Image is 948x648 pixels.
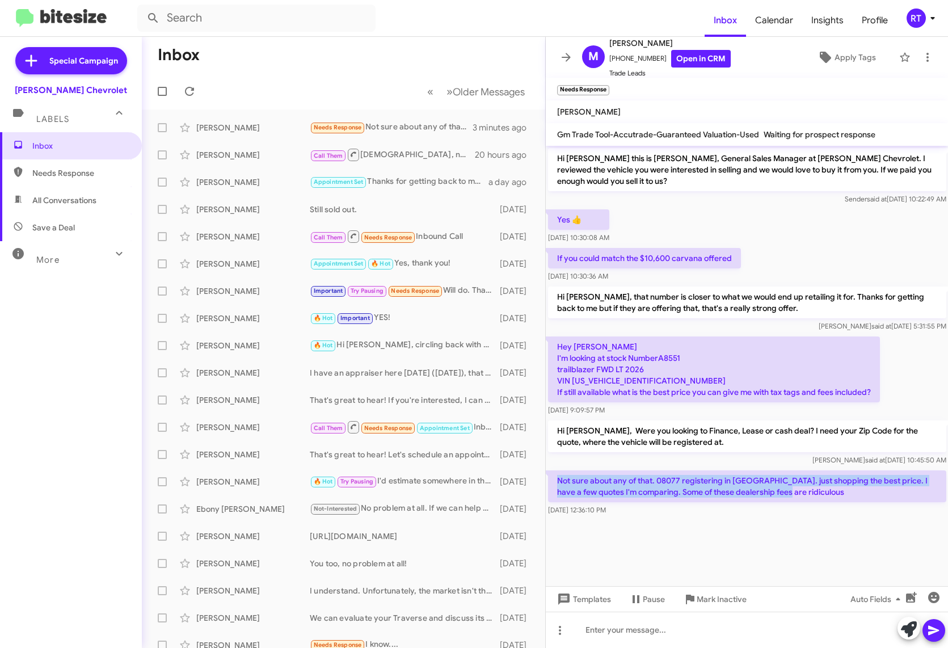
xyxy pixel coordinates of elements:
[196,585,310,596] div: [PERSON_NAME]
[196,367,310,378] div: [PERSON_NAME]
[746,4,802,37] a: Calendar
[310,229,498,243] div: Inbound Call
[314,124,362,131] span: Needs Response
[498,422,536,433] div: [DATE]
[36,114,69,124] span: Labels
[32,195,96,206] span: All Conversations
[421,80,532,103] nav: Page navigation example
[310,148,475,162] div: [DEMOGRAPHIC_DATA], no oath like that! My goal is just to help people find the right vehicle that...
[196,531,310,542] div: [PERSON_NAME]
[850,589,905,609] span: Auto Fields
[557,107,621,117] span: [PERSON_NAME]
[555,589,611,609] span: Templates
[314,478,333,485] span: 🔥 Hot
[548,336,880,402] p: Hey [PERSON_NAME] I'm looking at stock NumberA8551 trailblazer FWD LT 2026 VIN [US_VEHICLE_IDENTI...
[671,50,731,68] a: Open in CRM
[764,129,875,140] span: Waiting for prospect response
[548,209,609,230] p: Yes 👍
[498,285,536,297] div: [DATE]
[498,558,536,569] div: [DATE]
[314,260,364,267] span: Appointment Set
[498,612,536,624] div: [DATE]
[871,322,891,330] span: said at
[609,68,731,79] span: Trade Leads
[548,470,946,502] p: Not sure about any of that. 08077 registering in [GEOGRAPHIC_DATA]. just shopping the best price....
[705,4,746,37] a: Inbox
[158,46,200,64] h1: Inbox
[498,394,536,406] div: [DATE]
[609,50,731,68] span: [PHONE_NUMBER]
[866,195,886,203] span: said at
[310,531,498,542] div: [URL][DOMAIN_NAME]
[196,340,310,351] div: [PERSON_NAME]
[835,47,876,68] span: Apply Tags
[364,424,412,432] span: Needs Response
[310,449,498,460] div: That's great to hear! Let's schedule an appointment to discuss the details and assess your Silver...
[196,231,310,242] div: [PERSON_NAME]
[427,85,433,99] span: «
[32,167,129,179] span: Needs Response
[548,287,946,318] p: Hi [PERSON_NAME], that number is closer to what we would end up retailing it for. Thanks for gett...
[310,367,498,378] div: I have an appraiser here [DATE] ([DATE]), that work?
[674,589,756,609] button: Mark Inactive
[310,502,498,515] div: No problem at all. If we can help with anything in the future, please let us know!
[196,149,310,161] div: [PERSON_NAME]
[340,314,370,322] span: Important
[498,340,536,351] div: [DATE]
[446,85,453,99] span: »
[498,367,536,378] div: [DATE]
[498,503,536,515] div: [DATE]
[799,47,894,68] button: Apply Tags
[196,449,310,460] div: [PERSON_NAME]
[557,129,759,140] span: Gm Trade Tool-Accutrade-Guaranteed Valuation-Used
[907,9,926,28] div: RT
[32,140,129,152] span: Inbox
[196,122,310,133] div: [PERSON_NAME]
[310,312,498,325] div: YES!
[310,121,473,134] div: Not sure about any of that. 08077 registering in [GEOGRAPHIC_DATA]. just shopping the best price....
[310,394,498,406] div: That's great to hear! If you're interested, I can set up an appointment for a free appraisal. Whe...
[853,4,897,37] a: Profile
[310,204,498,215] div: Still sold out.
[498,258,536,270] div: [DATE]
[498,585,536,596] div: [DATE]
[196,612,310,624] div: [PERSON_NAME]
[548,506,606,514] span: [DATE] 12:36:10 PM
[498,204,536,215] div: [DATE]
[314,424,343,432] span: Call Them
[802,4,853,37] a: Insights
[473,122,536,133] div: 3 minutes ago
[420,424,470,432] span: Appointment Set
[865,456,884,464] span: said at
[310,612,498,624] div: We can evaluate your Traverse and discuss its current value. Would you like to schedule an appoin...
[314,314,333,322] span: 🔥 Hot
[498,231,536,242] div: [DATE]
[196,176,310,188] div: [PERSON_NAME]
[314,178,364,186] span: Appointment Set
[36,255,60,265] span: More
[844,195,946,203] span: Sender [DATE] 10:22:49 AM
[548,272,608,280] span: [DATE] 10:30:36 AM
[548,233,609,242] span: [DATE] 10:30:08 AM
[609,36,731,50] span: [PERSON_NAME]
[643,589,665,609] span: Pause
[897,9,936,28] button: RT
[196,313,310,324] div: [PERSON_NAME]
[314,342,333,349] span: 🔥 Hot
[498,531,536,542] div: [DATE]
[196,476,310,487] div: [PERSON_NAME]
[310,585,498,596] div: I understand. Unfortunately, the market isn't there for me to offer that amount. Thanks again
[314,505,357,512] span: Not-Interested
[420,80,440,103] button: Previous
[196,394,310,406] div: [PERSON_NAME]
[196,258,310,270] div: [PERSON_NAME]
[314,152,343,159] span: Call Them
[196,285,310,297] div: [PERSON_NAME]
[620,589,674,609] button: Pause
[15,47,127,74] a: Special Campaign
[196,204,310,215] div: [PERSON_NAME]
